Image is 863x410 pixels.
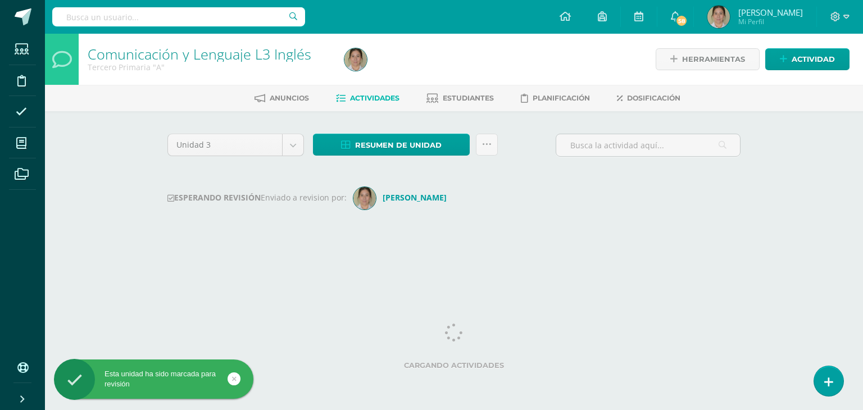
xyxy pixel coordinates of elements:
[167,361,741,370] label: Cargando actividades
[765,48,850,70] a: Actividad
[738,7,803,18] span: [PERSON_NAME]
[176,134,274,156] span: Unidad 3
[617,89,680,107] a: Dosificación
[313,134,470,156] a: Resumen de unidad
[88,44,311,63] a: Comunicación y Lenguaje L3 Inglés
[336,89,399,107] a: Actividades
[426,89,494,107] a: Estudiantes
[88,62,331,72] div: Tercero Primaria 'A'
[350,94,399,102] span: Actividades
[443,94,494,102] span: Estudiantes
[353,187,376,209] img: 03aef807f5bde87e04c983438bb863dd.png
[707,6,730,28] img: 733f736273fa855df81441fb3484c825.png
[383,192,447,203] strong: [PERSON_NAME]
[270,94,309,102] span: Anuncios
[168,134,303,156] a: Unidad 3
[344,48,367,71] img: 733f736273fa855df81441fb3484c825.png
[261,192,347,203] span: Enviado a revision por:
[521,89,590,107] a: Planificación
[255,89,309,107] a: Anuncios
[656,48,760,70] a: Herramientas
[52,7,305,26] input: Busca un usuario...
[533,94,590,102] span: Planificación
[167,192,261,203] strong: ESPERANDO REVISIÓN
[738,17,803,26] span: Mi Perfil
[627,94,680,102] span: Dosificación
[792,49,835,70] span: Actividad
[353,192,451,203] a: [PERSON_NAME]
[682,49,745,70] span: Herramientas
[355,135,442,156] span: Resumen de unidad
[88,46,331,62] h1: Comunicación y Lenguaje L3 Inglés
[54,369,253,389] div: Esta unidad ha sido marcada para revisión
[675,15,688,27] span: 58
[556,134,740,156] input: Busca la actividad aquí...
